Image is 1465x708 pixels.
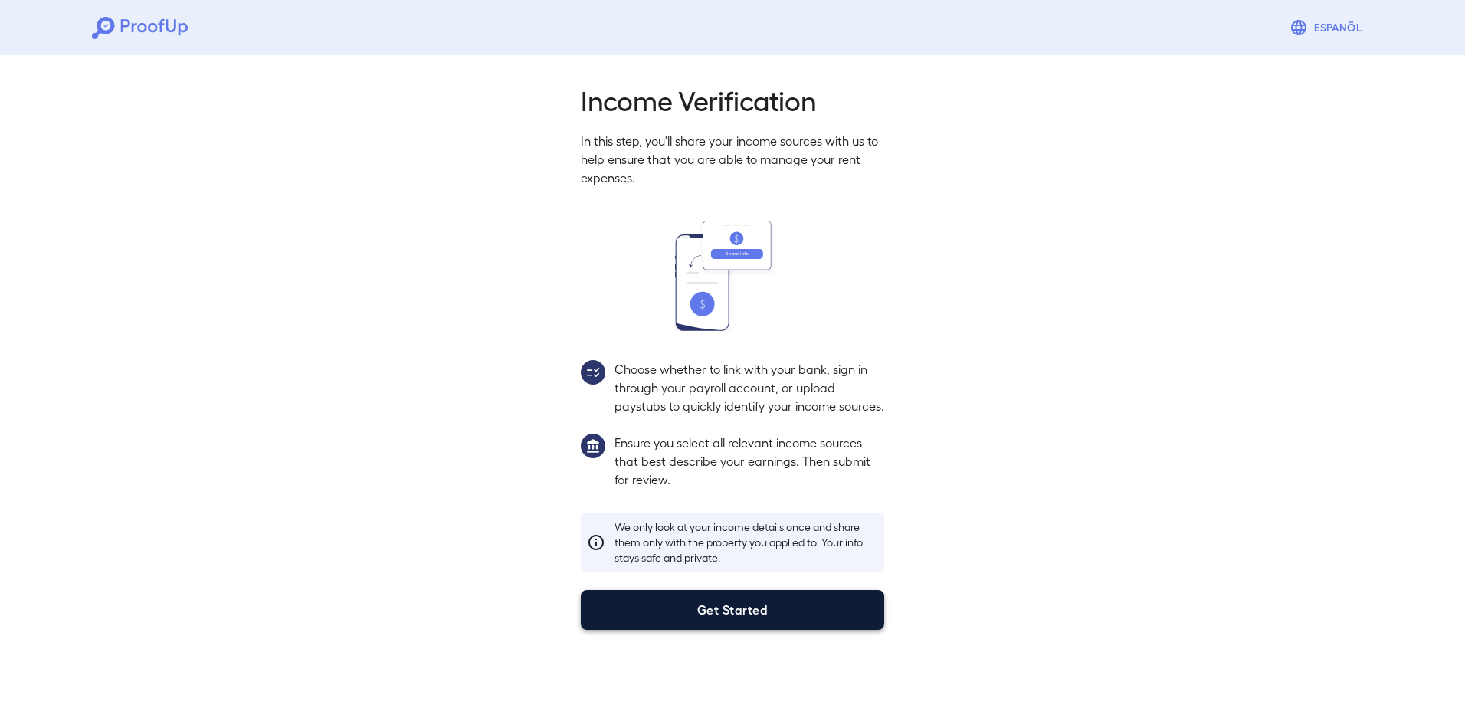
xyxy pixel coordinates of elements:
[615,434,884,489] p: Ensure you select all relevant income sources that best describe your earnings. Then submit for r...
[615,360,884,415] p: Choose whether to link with your bank, sign in through your payroll account, or upload paystubs t...
[581,590,884,630] button: Get Started
[581,360,605,385] img: group2.svg
[615,520,878,565] p: We only look at your income details once and share them only with the property you applied to. Yo...
[675,221,790,331] img: transfer_money.svg
[581,434,605,458] img: group1.svg
[1283,12,1373,43] button: Espanõl
[581,83,884,116] h2: Income Verification
[581,132,884,187] p: In this step, you'll share your income sources with us to help ensure that you are able to manage...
